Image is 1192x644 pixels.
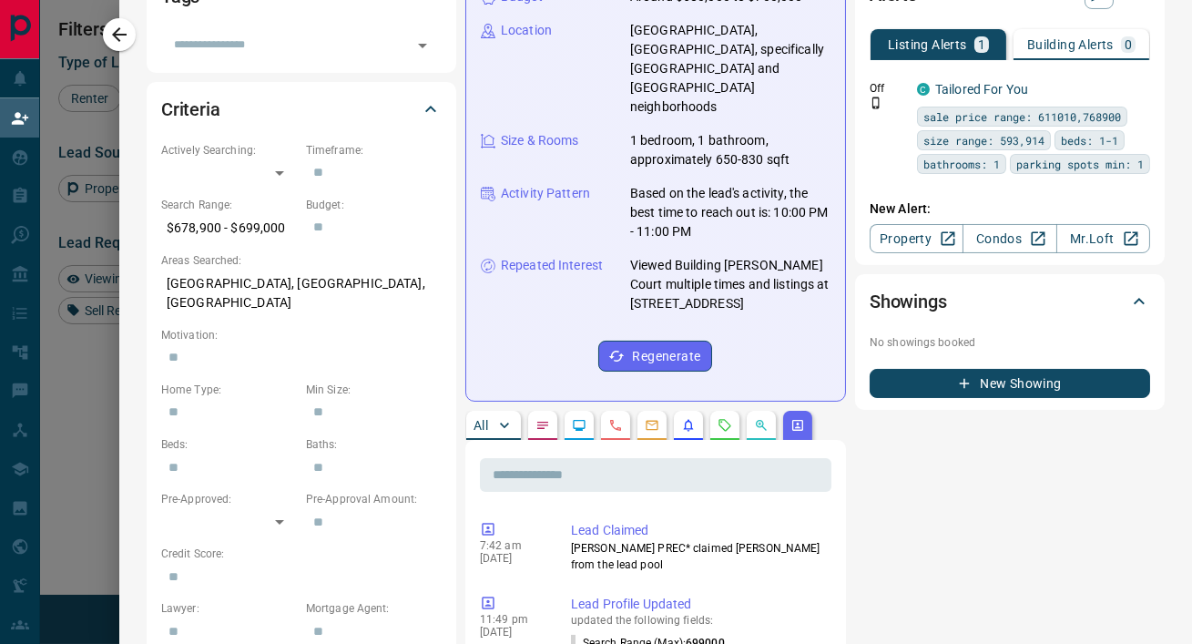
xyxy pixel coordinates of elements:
[1056,224,1150,253] a: Mr.Loft
[306,491,442,507] p: Pre-Approval Amount:
[161,546,442,562] p: Credit Score:
[888,38,967,51] p: Listing Alerts
[572,418,586,433] svg: Lead Browsing Activity
[501,131,579,150] p: Size & Rooms
[480,626,544,639] p: [DATE]
[935,82,1028,97] a: Tailored For You
[598,341,712,372] button: Regenerate
[1125,38,1132,51] p: 0
[923,107,1121,126] span: sale price range: 611010,768900
[923,155,1000,173] span: bathrooms: 1
[480,552,544,565] p: [DATE]
[630,131,830,169] p: 1 bedroom, 1 bathroom, approximately 650-830 sqft
[870,280,1150,323] div: Showings
[161,252,442,269] p: Areas Searched:
[978,38,985,51] p: 1
[790,418,805,433] svg: Agent Actions
[917,83,930,96] div: condos.ca
[923,131,1044,149] span: size range: 593,914
[306,600,442,617] p: Mortgage Agent:
[630,184,830,241] p: Based on the lead's activity, the best time to reach out is: 10:00 PM - 11:00 PM
[480,539,544,552] p: 7:42 am
[161,269,442,318] p: [GEOGRAPHIC_DATA], [GEOGRAPHIC_DATA], [GEOGRAPHIC_DATA]
[161,382,297,398] p: Home Type:
[161,436,297,453] p: Beds:
[161,491,297,507] p: Pre-Approved:
[870,97,882,109] svg: Push Notification Only
[718,418,732,433] svg: Requests
[306,382,442,398] p: Min Size:
[630,256,830,313] p: Viewed Building [PERSON_NAME] Court multiple times and listings at [STREET_ADDRESS]
[306,142,442,158] p: Timeframe:
[535,418,550,433] svg: Notes
[870,199,1150,219] p: New Alert:
[161,600,297,617] p: Lawyer:
[161,95,220,124] h2: Criteria
[306,436,442,453] p: Baths:
[754,418,769,433] svg: Opportunities
[501,184,590,203] p: Activity Pattern
[1027,38,1114,51] p: Building Alerts
[963,224,1056,253] a: Condos
[1061,131,1118,149] span: beds: 1-1
[630,21,830,117] p: [GEOGRAPHIC_DATA], [GEOGRAPHIC_DATA], specifically [GEOGRAPHIC_DATA] and [GEOGRAPHIC_DATA] neighb...
[161,142,297,158] p: Actively Searching:
[870,224,963,253] a: Property
[410,33,435,58] button: Open
[870,369,1150,398] button: New Showing
[474,419,488,432] p: All
[161,87,442,131] div: Criteria
[161,197,297,213] p: Search Range:
[501,256,603,275] p: Repeated Interest
[501,21,552,40] p: Location
[681,418,696,433] svg: Listing Alerts
[608,418,623,433] svg: Calls
[306,197,442,213] p: Budget:
[571,521,824,540] p: Lead Claimed
[571,614,824,627] p: updated the following fields:
[645,418,659,433] svg: Emails
[870,80,906,97] p: Off
[571,540,824,573] p: [PERSON_NAME] PREC* claimed [PERSON_NAME] from the lead pool
[161,213,297,243] p: $678,900 - $699,000
[870,287,947,316] h2: Showings
[571,595,824,614] p: Lead Profile Updated
[480,613,544,626] p: 11:49 pm
[161,327,442,343] p: Motivation:
[1016,155,1144,173] span: parking spots min: 1
[870,334,1150,351] p: No showings booked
